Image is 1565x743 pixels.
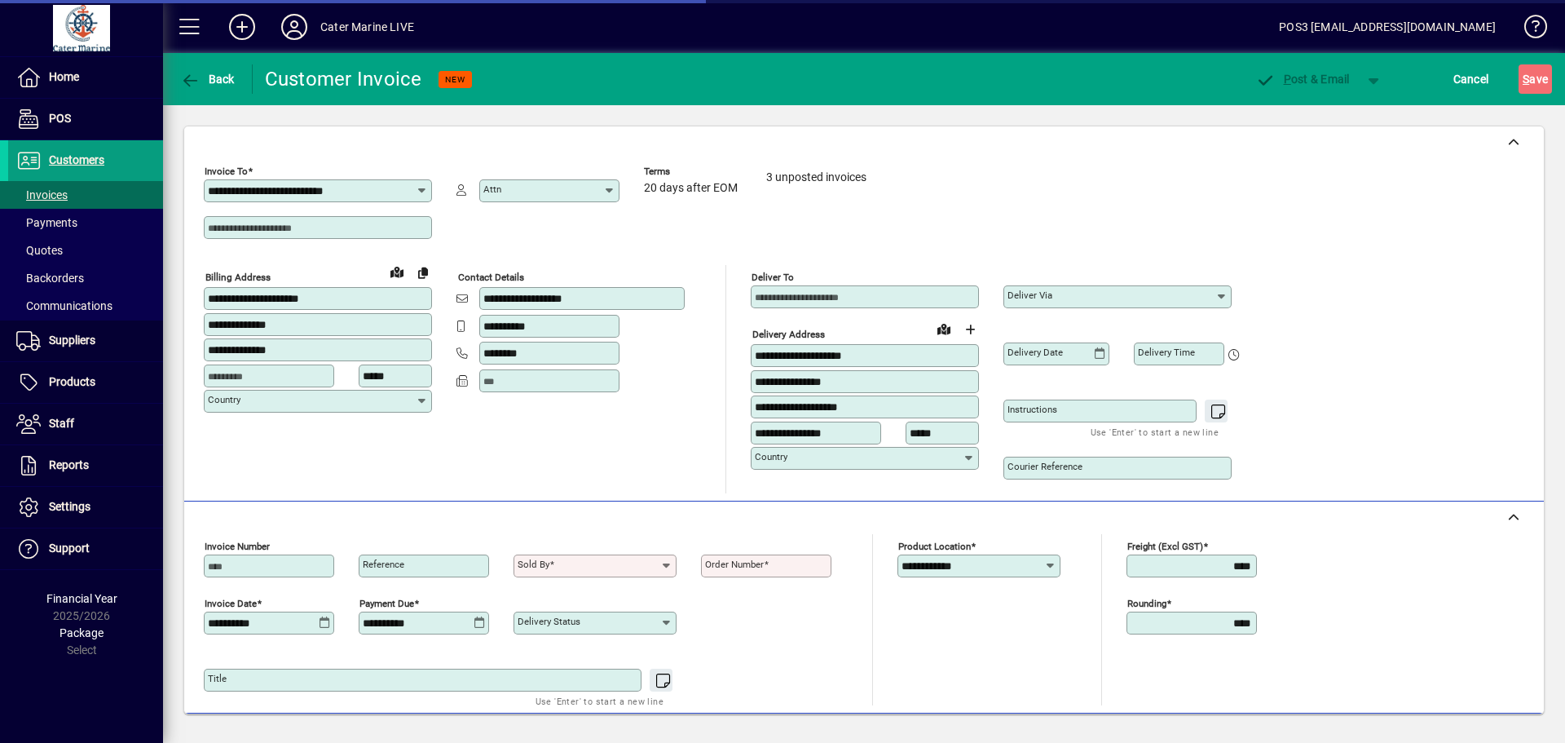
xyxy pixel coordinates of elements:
[755,451,787,462] mat-label: Country
[8,362,163,403] a: Products
[205,166,248,177] mat-label: Invoice To
[8,209,163,237] a: Payments
[1138,347,1195,358] mat-label: Delivery time
[359,598,414,609] mat-label: Payment due
[644,182,738,195] span: 20 days after EOM
[1091,422,1219,441] mat-hint: Use 'Enter' to start a new line
[1519,64,1552,94] button: Save
[49,458,89,471] span: Reports
[445,74,465,85] span: NEW
[536,692,663,710] mat-hint: Use 'Enter' to start a new line
[16,188,68,201] span: Invoices
[957,316,983,343] button: Choose address
[1007,461,1082,472] mat-label: Courier Reference
[1449,64,1493,94] button: Cancel
[644,166,742,177] span: Terms
[1255,73,1350,86] span: ost & Email
[8,99,163,139] a: POS
[49,417,74,430] span: Staff
[705,559,764,570] mat-label: Order number
[363,559,404,570] mat-label: Reference
[205,541,270,552] mat-label: Invoice number
[8,264,163,292] a: Backorders
[265,66,422,92] div: Customer Invoice
[1523,66,1548,92] span: ave
[518,559,549,570] mat-label: Sold by
[180,73,235,86] span: Back
[8,487,163,528] a: Settings
[752,272,794,283] mat-label: Deliver To
[320,14,414,40] div: Cater Marine LIVE
[49,70,79,83] span: Home
[205,598,257,609] mat-label: Invoice date
[16,299,112,312] span: Communications
[1247,64,1358,94] button: Post & Email
[1127,541,1203,552] mat-label: Freight (excl GST)
[898,541,971,552] mat-label: Product location
[1007,347,1063,358] mat-label: Delivery date
[8,237,163,264] a: Quotes
[483,184,501,195] mat-label: Attn
[49,542,90,555] span: Support
[49,375,95,388] span: Products
[1007,404,1057,415] mat-label: Instructions
[384,259,410,285] a: View on map
[49,500,90,513] span: Settings
[1279,14,1496,40] div: POS3 [EMAIL_ADDRESS][DOMAIN_NAME]
[8,404,163,444] a: Staff
[16,216,77,229] span: Payments
[1284,73,1291,86] span: P
[1007,290,1052,301] mat-label: Deliver via
[16,244,63,257] span: Quotes
[1453,66,1489,92] span: Cancel
[216,12,268,42] button: Add
[766,170,866,184] a: 3 unposted invoices
[8,292,163,320] a: Communications
[8,181,163,209] a: Invoices
[1512,3,1545,56] a: Knowledge Base
[208,673,227,684] mat-label: Title
[208,394,240,405] mat-label: Country
[49,334,95,347] span: Suppliers
[176,64,239,94] button: Back
[46,592,117,605] span: Financial Year
[1523,73,1529,86] span: S
[49,153,104,166] span: Customers
[8,321,163,361] a: Suppliers
[163,64,253,94] app-page-header-button: Back
[268,12,320,42] button: Profile
[49,112,71,125] span: POS
[8,445,163,486] a: Reports
[1127,598,1166,609] mat-label: Rounding
[8,57,163,98] a: Home
[16,272,84,285] span: Backorders
[931,316,957,342] a: View on map
[60,626,104,639] span: Package
[410,259,436,285] button: Copy to Delivery address
[8,529,163,569] a: Support
[518,616,580,627] mat-label: Delivery status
